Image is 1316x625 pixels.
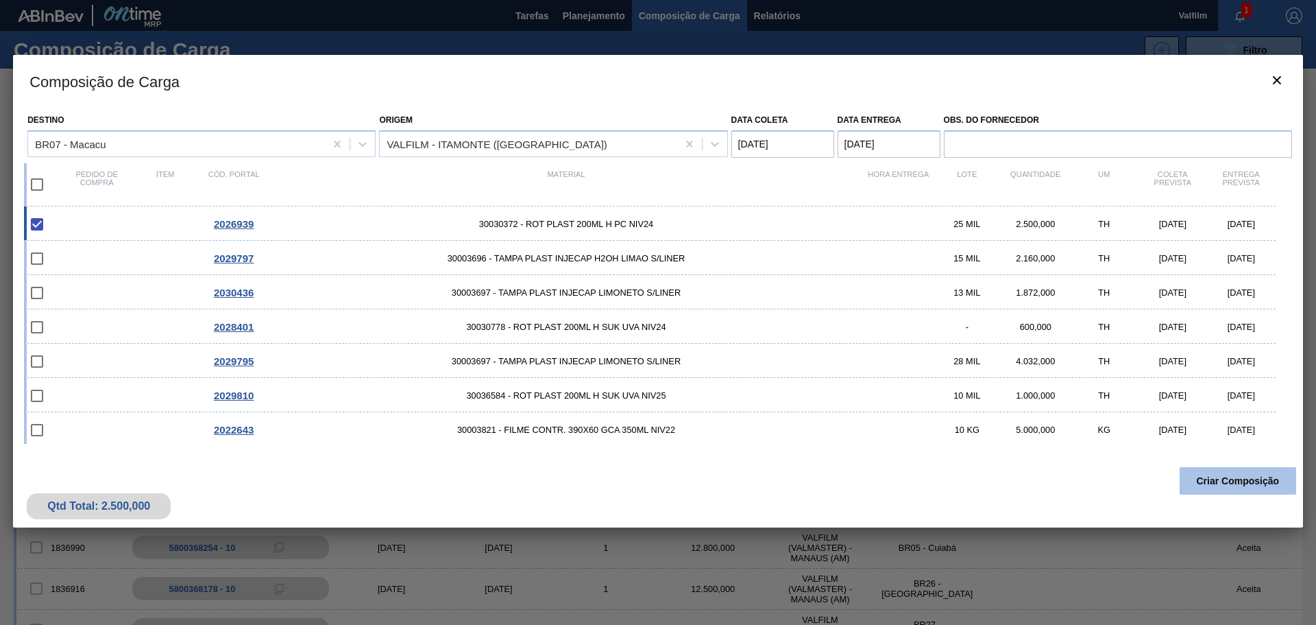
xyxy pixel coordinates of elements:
[199,390,268,401] div: Ir para o Pedido
[214,321,254,333] span: 2028401
[1001,287,1070,298] div: 1.872,000
[1001,356,1070,366] div: 4.032,000
[933,390,1001,401] div: 10 MIL
[944,110,1292,130] label: Obs. do Fornecedor
[838,115,901,125] label: Data entrega
[1001,170,1070,199] div: Quantidade
[199,252,268,264] div: Ir para o Pedido
[214,424,254,436] span: 2022643
[268,170,864,199] div: Material
[199,170,268,199] div: Cód. Portal
[933,322,1001,332] div: -
[731,115,788,125] label: Data coleta
[1138,356,1207,366] div: [DATE]
[933,253,1001,263] div: 15 MIL
[1070,390,1138,401] div: TH
[387,138,607,150] div: VALFILM - ITAMONTE ([GEOGRAPHIC_DATA])
[268,219,864,229] span: 30030372 - ROT PLAST 200ML H PC NIV24
[731,130,834,158] input: dd/mm/yyyy
[1070,322,1138,332] div: TH
[1001,322,1070,332] div: 600,000
[1207,253,1276,263] div: [DATE]
[1207,390,1276,401] div: [DATE]
[1070,219,1138,229] div: TH
[268,253,864,263] span: 30003696 - TAMPA PLAST INJECAP H2OH LIMAO S/LINER
[268,322,864,332] span: 30030778 - ROT PLAST 200ML H SUK UVA NIV24
[838,130,940,158] input: dd/mm/yyyy
[864,170,933,199] div: Hora Entrega
[268,287,864,298] span: 30003697 - TAMPA PLAST INJECAP LIMONETO S/LINER
[1070,253,1138,263] div: TH
[268,425,864,435] span: 30003821 - FILME CONTR. 390X60 GCA 350ML NIV22
[1180,467,1296,495] button: Criar Composição
[199,424,268,436] div: Ir para o Pedido
[214,355,254,367] span: 2029795
[199,218,268,230] div: Ir para o Pedido
[199,321,268,333] div: Ir para o Pedido
[13,55,1303,107] h3: Composição de Carga
[214,218,254,230] span: 2026939
[933,219,1001,229] div: 25 MIL
[1070,356,1138,366] div: TH
[1207,287,1276,298] div: [DATE]
[268,356,864,366] span: 30003697 - TAMPA PLAST INJECAP LIMONETO S/LINER
[1138,170,1207,199] div: Coleta Prevista
[214,287,254,298] span: 2030436
[933,170,1001,199] div: Lote
[1001,253,1070,263] div: 2.160,000
[1207,170,1276,199] div: Entrega Prevista
[1070,170,1138,199] div: UM
[1138,390,1207,401] div: [DATE]
[1138,322,1207,332] div: [DATE]
[1001,425,1070,435] div: 5.000,000
[1001,219,1070,229] div: 2.500,000
[1207,322,1276,332] div: [DATE]
[214,390,254,401] span: 2029810
[1138,425,1207,435] div: [DATE]
[933,356,1001,366] div: 28 MIL
[1070,287,1138,298] div: TH
[62,170,131,199] div: Pedido de compra
[1138,253,1207,263] div: [DATE]
[379,115,413,125] label: Origem
[35,138,106,150] div: BR07 - Macacu
[933,287,1001,298] div: 13 MIL
[268,390,864,401] span: 30036584 - ROT PLAST 200ML H SUK UVA NIV25
[199,287,268,298] div: Ir para o Pedido
[131,170,199,199] div: Item
[1138,287,1207,298] div: [DATE]
[214,252,254,264] span: 2029797
[1138,219,1207,229] div: [DATE]
[1207,356,1276,366] div: [DATE]
[1070,425,1138,435] div: KG
[1207,219,1276,229] div: [DATE]
[27,115,64,125] label: Destino
[933,425,1001,435] div: 10 KG
[1207,425,1276,435] div: [DATE]
[37,500,160,512] div: Qtd Total: 2.500,000
[199,355,268,367] div: Ir para o Pedido
[1001,390,1070,401] div: 1.000,000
